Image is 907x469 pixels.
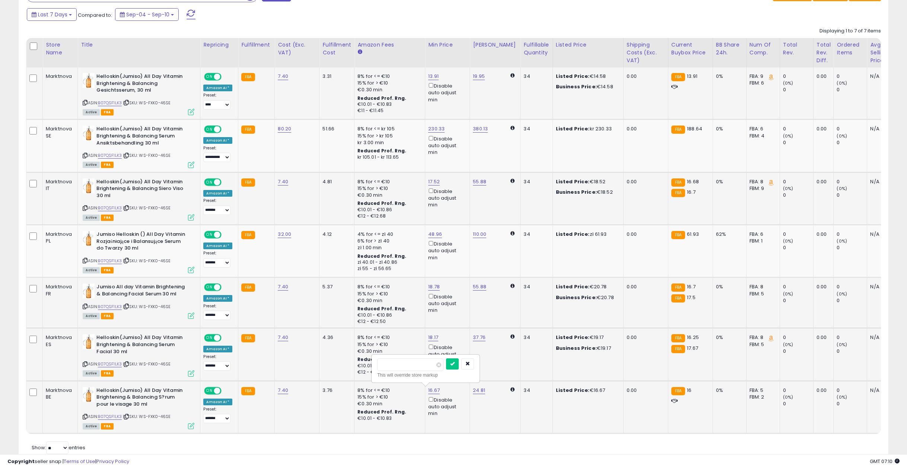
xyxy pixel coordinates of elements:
[322,387,349,394] div: 3.76
[101,162,114,168] span: FBA
[627,178,662,185] div: 0.00
[783,297,813,304] div: 0
[671,73,685,81] small: FBA
[278,125,291,133] a: 80.20
[687,294,696,301] span: 17.5
[101,370,114,377] span: FBA
[716,231,741,238] div: 62%
[241,126,255,134] small: FBA
[556,345,618,352] div: €19.17
[428,240,464,261] div: Disable auto adjust min
[783,231,813,238] div: 0
[473,334,486,341] a: 37.76
[556,283,618,290] div: €20.78
[473,41,517,49] div: [PERSON_NAME]
[83,126,95,140] img: 41ItKPvxHDL._SL40_.jpg
[523,283,547,290] div: 34
[671,41,710,57] div: Current Buybox Price
[357,297,419,304] div: €0.30 min
[123,100,171,106] span: | SKU: WS-FXK0-46SE
[837,80,847,86] small: (0%)
[817,231,828,238] div: 0.00
[820,28,881,35] div: Displaying 1 to 7 of 7 items
[357,139,419,146] div: kr 3.00 min
[203,137,232,144] div: Amazon AI *
[556,178,590,185] b: Listed Price:
[556,178,618,185] div: €18.52
[870,73,895,80] div: N/A
[428,41,467,49] div: Min Price
[687,231,699,238] span: 61.93
[357,73,419,80] div: 8% for <= €10
[205,74,214,80] span: ON
[278,334,288,341] a: 7.40
[428,292,464,314] div: Disable auto adjust min
[357,148,406,154] b: Reduced Prof. Rng.
[357,238,419,244] div: 6% for > zł 40
[837,186,847,191] small: (0%)
[46,334,72,348] div: Marktnova ES
[817,334,828,341] div: 0.00
[428,334,438,341] a: 18.17
[687,334,699,341] span: 16.25
[220,335,232,341] span: OFF
[101,109,114,115] span: FBA
[123,304,171,310] span: | SKU: WS-FXK0-46SE
[783,178,813,185] div: 0
[671,345,685,353] small: FBA
[783,126,813,132] div: 0
[523,41,549,57] div: Fulfillable Quantity
[220,126,232,133] span: OFF
[357,253,406,259] b: Reduced Prof. Rng.
[203,41,235,49] div: Repricing
[783,238,793,244] small: (0%)
[357,192,419,199] div: €0.30 min
[837,192,867,199] div: 0
[523,334,547,341] div: 34
[523,231,547,238] div: 34
[96,334,187,357] b: Helloskin(Jumiso) All Day Vitamin Brightening & Balancing Serum Facial 30 ml
[123,152,171,158] span: | SKU: WS-FXK0-46SE
[783,73,813,80] div: 0
[220,179,232,185] span: OFF
[203,85,232,91] div: Amazon AI *
[203,146,232,162] div: Preset:
[357,231,419,238] div: 4% for <= zł 40
[322,73,349,80] div: 3.31
[278,387,288,394] a: 7.40
[357,200,406,206] b: Reduced Prof. Rng.
[783,283,813,290] div: 0
[220,232,232,238] span: OFF
[556,334,618,341] div: €19.17
[716,126,741,132] div: 0%
[687,387,691,394] span: 16
[123,258,171,264] span: | SKU: WS-FXK0-46SE
[357,348,419,355] div: €0.30 min
[428,73,439,80] a: 13.91
[671,189,685,197] small: FBA
[83,178,95,193] img: 41ItKPvxHDL._SL40_.jpg
[716,73,741,80] div: 0%
[783,244,813,251] div: 0
[687,345,698,352] span: 17.67
[83,178,194,220] div: ASIN:
[837,291,847,297] small: (0%)
[357,108,419,114] div: €11 - €11.45
[473,283,486,291] a: 55.88
[357,283,419,290] div: 8% for <= €10
[98,205,122,211] a: B07QSF1LK3
[556,188,597,196] b: Business Price:
[83,162,100,168] span: All listings currently available for purchase on Amazon
[627,73,662,80] div: 0.00
[64,458,95,465] a: Terms of Use
[750,126,774,132] div: FBA: 6
[556,125,590,132] b: Listed Price:
[83,73,95,88] img: 41ItKPvxHDL._SL40_.jpg
[523,126,547,132] div: 34
[220,284,232,291] span: OFF
[322,178,349,185] div: 4.81
[556,387,590,394] b: Listed Price:
[357,334,419,341] div: 8% for <= €10
[203,93,232,110] div: Preset:
[687,188,696,196] span: 16.7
